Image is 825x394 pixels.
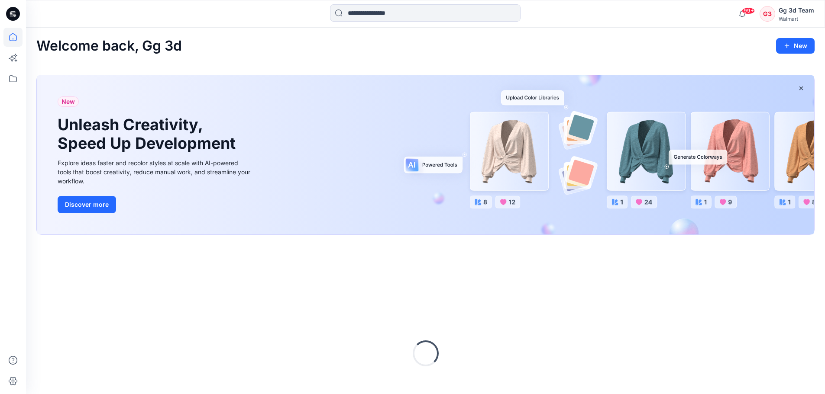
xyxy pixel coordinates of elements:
h2: Welcome back, Gg 3d [36,38,182,54]
div: Walmart [779,16,814,22]
div: G3 [760,6,775,22]
a: Discover more [58,196,252,213]
span: 99+ [742,7,755,14]
h1: Unleash Creativity, Speed Up Development [58,115,239,153]
span: New [61,96,75,107]
div: Gg 3d Team [779,5,814,16]
div: Explore ideas faster and recolor styles at scale with AI-powered tools that boost creativity, red... [58,158,252,186]
button: New [776,38,815,54]
button: Discover more [58,196,116,213]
